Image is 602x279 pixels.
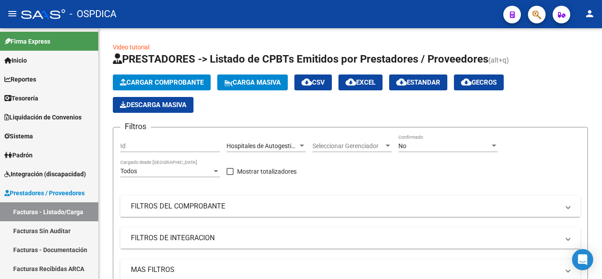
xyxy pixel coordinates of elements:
span: Reportes [4,74,36,84]
mat-icon: person [584,8,595,19]
mat-icon: menu [7,8,18,19]
span: Liquidación de Convenios [4,112,82,122]
button: Descarga Masiva [113,97,193,113]
span: No [398,142,406,149]
button: CSV [294,74,332,90]
span: Integración (discapacidad) [4,169,86,179]
span: Inicio [4,56,27,65]
span: Cargar Comprobante [120,78,204,86]
span: - OSPDICA [70,4,116,24]
mat-panel-title: FILTROS DEL COMPROBANTE [131,201,559,211]
span: PRESTADORES -> Listado de CPBTs Emitidos por Prestadores / Proveedores [113,53,488,65]
span: Firma Express [4,37,50,46]
span: Carga Masiva [224,78,281,86]
app-download-masive: Descarga masiva de comprobantes (adjuntos) [113,97,193,113]
span: Padrón [4,150,33,160]
mat-icon: cloud_download [396,77,407,87]
mat-expansion-panel-header: FILTROS DEL COMPROBANTE [120,196,580,217]
span: Sistema [4,131,33,141]
span: Prestadores / Proveedores [4,188,85,198]
div: Open Intercom Messenger [572,249,593,270]
span: Todos [120,167,137,175]
button: Cargar Comprobante [113,74,211,90]
button: Carga Masiva [217,74,288,90]
span: (alt+q) [488,56,509,64]
button: Gecros [454,74,504,90]
span: CSV [301,78,325,86]
a: Video tutorial [113,44,149,51]
mat-expansion-panel-header: FILTROS DE INTEGRACION [120,227,580,249]
mat-panel-title: FILTROS DE INTEGRACION [131,233,559,243]
mat-panel-title: MAS FILTROS [131,265,559,275]
span: Estandar [396,78,440,86]
span: Seleccionar Gerenciador [312,142,384,150]
span: EXCEL [346,78,375,86]
span: Hospitales de Autogestión [227,142,298,149]
h3: Filtros [120,120,151,133]
mat-icon: cloud_download [301,77,312,87]
mat-icon: cloud_download [346,77,356,87]
span: Tesorería [4,93,38,103]
mat-icon: cloud_download [461,77,472,87]
span: Descarga Masiva [120,101,186,109]
span: Mostrar totalizadores [237,166,297,177]
span: Gecros [461,78,497,86]
button: Estandar [389,74,447,90]
button: EXCEL [338,74,383,90]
